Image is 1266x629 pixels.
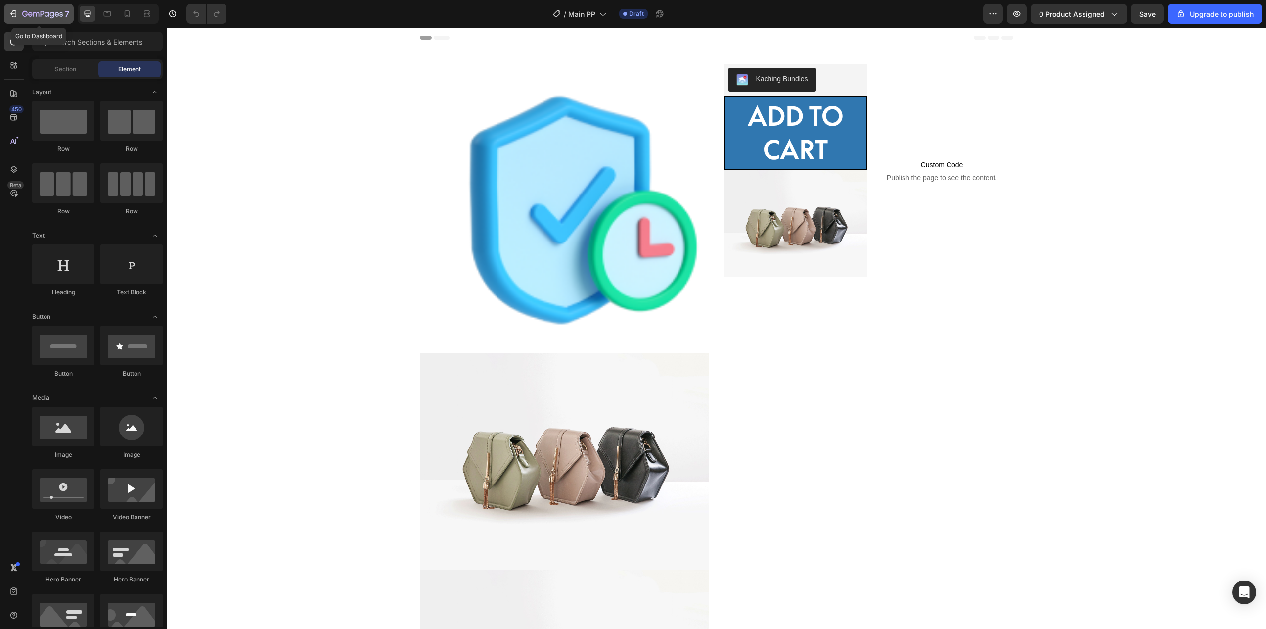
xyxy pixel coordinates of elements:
span: Main PP [568,9,595,19]
iframe: Design area [167,28,1266,629]
span: Element [118,65,141,74]
div: Hero Banner [100,575,163,584]
span: Toggle open [147,309,163,325]
span: Text [32,231,45,240]
input: Search Sections & Elements [32,32,163,51]
div: Upgrade to publish [1176,9,1254,19]
span: / [564,9,566,19]
div: Button [32,369,94,378]
span: Draft [629,9,644,18]
img: Shipping Protection [253,36,542,325]
div: Row [32,207,94,216]
span: Button [32,312,50,321]
div: Kaching Bundles [589,46,641,56]
div: Undo/Redo [186,4,226,24]
button: 7 [4,4,74,24]
span: Publish the page to see the content. [704,145,847,155]
div: ADD TO CART [570,72,688,139]
div: Heading [32,288,94,297]
span: Custom Code [704,131,847,143]
span: Section [55,65,76,74]
button: 0 product assigned [1031,4,1127,24]
button: Upgrade to publish [1168,4,1262,24]
button: Save [1131,4,1164,24]
div: Image [100,450,163,459]
div: Button [100,369,163,378]
span: Media [32,393,49,402]
span: Save [1139,10,1156,18]
span: 0 product assigned [1039,9,1105,19]
button: ADD TO CART [558,68,700,143]
span: Toggle open [147,390,163,406]
div: Open Intercom Messenger [1232,581,1256,604]
p: 7 [65,8,69,20]
div: Hero Banner [32,575,94,584]
div: 450 [9,105,24,113]
button: Kaching Bundles [562,40,649,64]
span: Layout [32,88,51,97]
div: Image [32,450,94,459]
div: Video Banner [100,513,163,522]
div: Video [32,513,94,522]
div: Row [100,145,163,153]
span: Toggle open [147,84,163,100]
div: Text Block [100,288,163,297]
div: Row [100,207,163,216]
div: Beta [7,181,24,189]
img: KachingBundles.png [570,46,582,58]
div: Row [32,145,94,153]
span: Toggle open [147,228,163,243]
